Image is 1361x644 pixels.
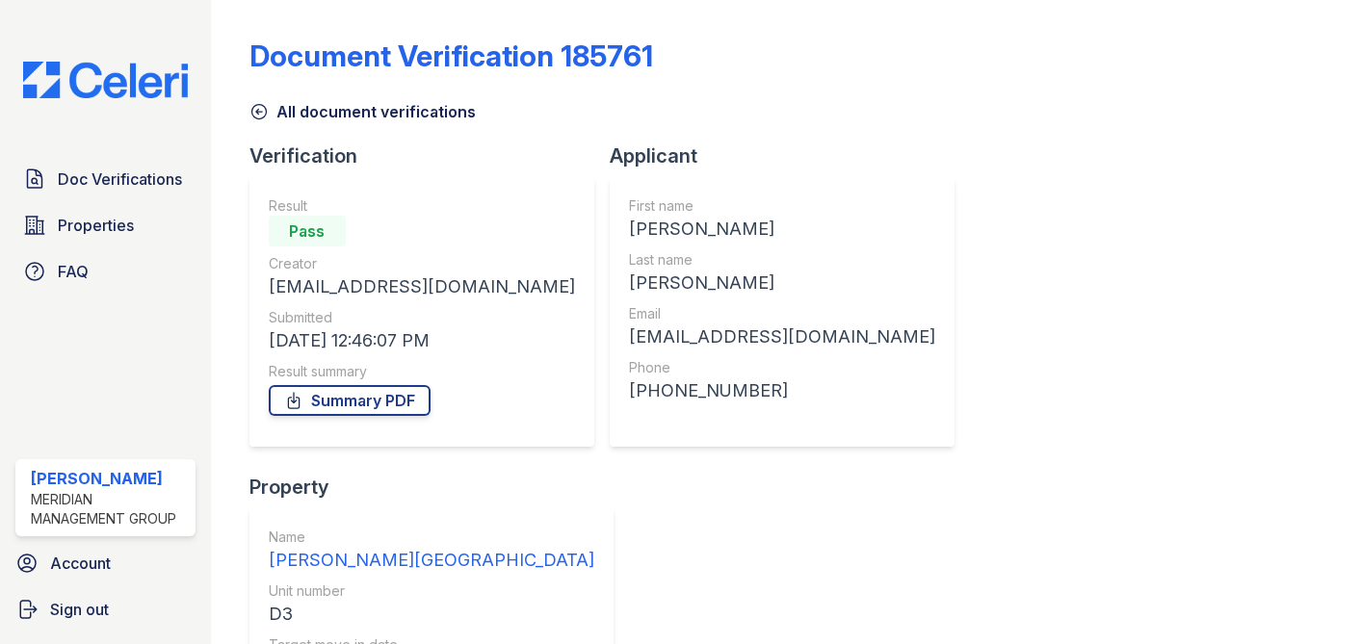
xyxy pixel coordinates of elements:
div: Meridian Management Group [31,490,188,528]
div: Verification [249,142,610,169]
a: Account [8,544,203,582]
span: FAQ [58,260,89,283]
div: Unit number [269,581,594,601]
div: Phone [629,358,935,377]
div: Result [269,196,575,216]
div: Name [269,528,594,547]
img: CE_Logo_Blue-a8612792a0a2168367f1c8372b55b34899dd931a85d93a1a3d3e32e68fde9ad4.png [8,62,203,98]
div: [PERSON_NAME] [31,467,188,490]
div: First name [629,196,935,216]
div: [PERSON_NAME][GEOGRAPHIC_DATA] [269,547,594,574]
div: Creator [269,254,575,273]
a: FAQ [15,252,196,291]
div: Submitted [269,308,575,327]
span: Account [50,552,111,575]
a: All document verifications [249,100,476,123]
span: Doc Verifications [58,167,182,191]
div: Email [629,304,935,323]
div: [PERSON_NAME] [629,216,935,243]
div: [PERSON_NAME] [629,270,935,296]
a: Name [PERSON_NAME][GEOGRAPHIC_DATA] [269,528,594,574]
div: [EMAIL_ADDRESS][DOMAIN_NAME] [269,273,575,300]
div: Applicant [610,142,970,169]
div: Document Verification 185761 [249,39,653,73]
span: Properties [58,214,134,237]
a: Summary PDF [269,385,431,416]
div: Last name [629,250,935,270]
a: Sign out [8,590,203,629]
a: Doc Verifications [15,160,196,198]
div: [DATE] 12:46:07 PM [269,327,575,354]
div: [EMAIL_ADDRESS][DOMAIN_NAME] [629,323,935,350]
div: D3 [269,601,594,628]
div: Pass [269,216,346,246]
div: Result summary [269,362,575,381]
div: [PHONE_NUMBER] [629,377,935,404]
span: Sign out [50,598,109,621]
div: Property [249,474,629,501]
a: Properties [15,206,196,245]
